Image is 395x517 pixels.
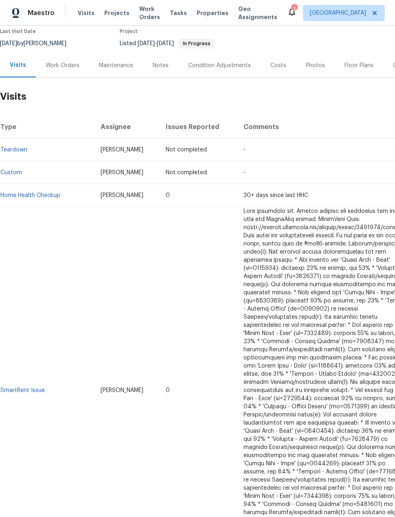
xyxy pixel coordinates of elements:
[180,41,214,46] span: In Progress
[170,10,187,16] span: Tasks
[244,147,246,153] span: -
[0,193,60,198] a: Home Health Checkup
[310,9,366,17] span: [GEOGRAPHIC_DATA]
[101,170,143,175] span: [PERSON_NAME]
[244,193,308,198] span: 30+ days since last HHC
[78,9,94,17] span: Visits
[157,41,174,46] span: [DATE]
[166,388,170,393] span: 0
[46,61,79,70] div: Work Orders
[138,41,174,46] span: -
[166,147,207,153] span: Not completed
[291,5,297,13] div: 3
[166,193,170,198] span: 0
[345,61,373,70] div: Floor Plans
[238,5,277,21] span: Geo Assignments
[120,41,215,46] span: Listed
[101,193,143,198] span: [PERSON_NAME]
[139,5,160,21] span: Work Orders
[197,9,228,17] span: Properties
[138,41,155,46] span: [DATE]
[0,147,27,153] a: Teardown
[153,61,169,70] div: Notes
[104,9,129,17] span: Projects
[120,29,138,34] span: Project
[94,116,159,138] th: Assignee
[306,61,325,70] div: Photos
[99,61,133,70] div: Maintenance
[10,61,26,69] div: Visits
[101,388,143,393] span: [PERSON_NAME]
[0,170,22,175] a: Custom
[28,9,55,17] span: Maestro
[101,147,143,153] span: [PERSON_NAME]
[244,170,246,175] span: -
[0,388,45,393] a: SmartRent Issue
[159,116,237,138] th: Issues Reported
[166,170,207,175] span: Not completed
[188,61,251,70] div: Condition Adjustments
[270,61,286,70] div: Costs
